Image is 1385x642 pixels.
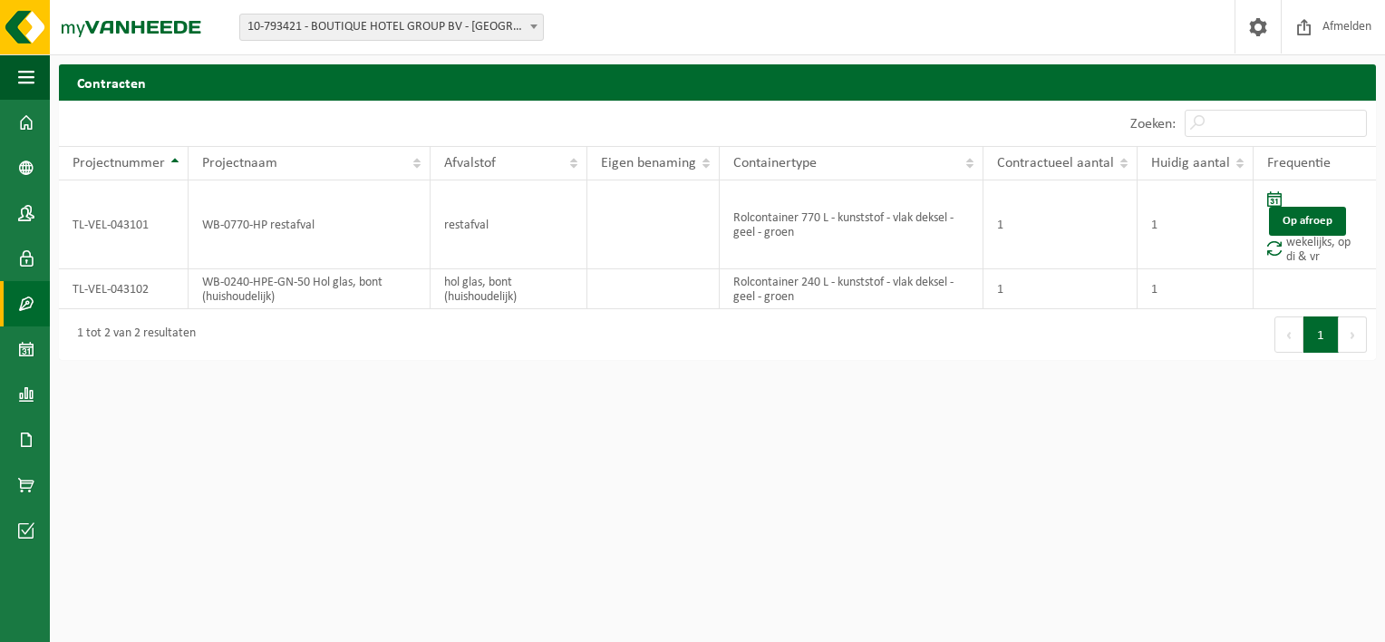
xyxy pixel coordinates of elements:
[1339,316,1367,353] button: Next
[59,180,189,269] td: TL-VEL-043101
[983,180,1138,269] td: 1
[720,269,983,309] td: Rolcontainer 240 L - kunststof - vlak deksel - geel - groen
[1151,156,1230,170] span: Huidig aantal
[444,156,496,170] span: Afvalstof
[59,64,1376,100] h2: Contracten
[1130,117,1176,131] label: Zoeken:
[239,14,544,41] span: 10-793421 - BOUTIQUE HOTEL GROUP BV - BRUGGE
[202,156,277,170] span: Projectnaam
[997,156,1114,170] span: Contractueel aantal
[1138,180,1254,269] td: 1
[601,156,696,170] span: Eigen benaming
[1274,316,1303,353] button: Previous
[1267,156,1331,170] span: Frequentie
[59,269,189,309] td: TL-VEL-043102
[240,15,543,40] span: 10-793421 - BOUTIQUE HOTEL GROUP BV - BRUGGE
[189,269,431,309] td: WB-0240-HPE-GN-50 Hol glas, bont (huishoudelijk)
[1138,269,1254,309] td: 1
[1303,316,1339,353] button: 1
[720,180,983,269] td: Rolcontainer 770 L - kunststof - vlak deksel - geel - groen
[189,180,431,269] td: WB-0770-HP restafval
[1269,207,1346,236] a: Op afroep
[431,180,587,269] td: restafval
[733,156,817,170] span: Containertype
[68,318,196,351] div: 1 tot 2 van 2 resultaten
[73,156,165,170] span: Projectnummer
[983,269,1138,309] td: 1
[431,269,587,309] td: hol glas, bont (huishoudelijk)
[1254,180,1376,269] td: wekelijks, op di & vr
